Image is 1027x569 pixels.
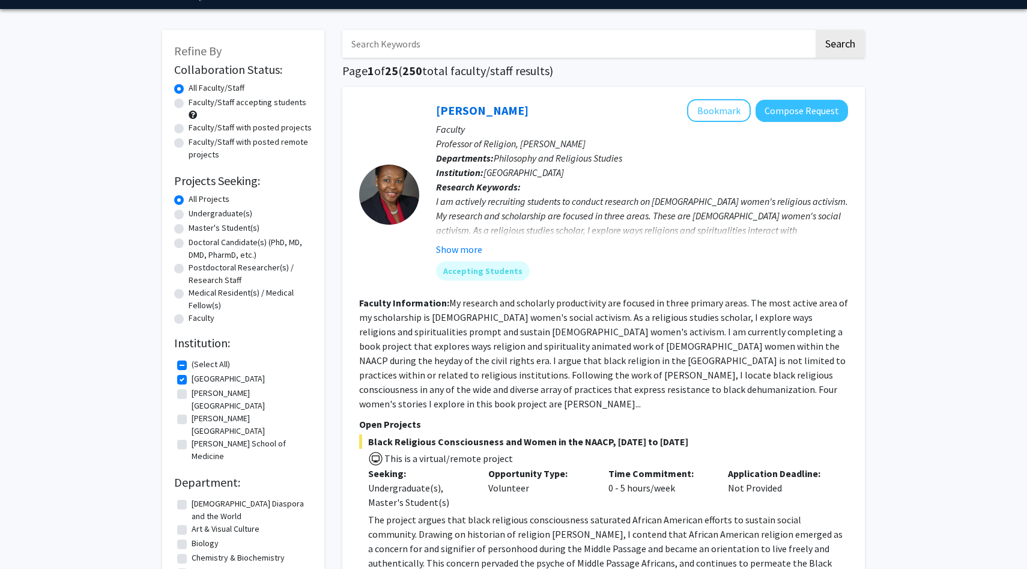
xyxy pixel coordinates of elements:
label: Faculty/Staff with posted remote projects [189,136,312,161]
label: Biology [192,537,219,550]
label: [PERSON_NAME][GEOGRAPHIC_DATA] [192,412,309,437]
p: Professor of Religion, [PERSON_NAME] [436,136,848,151]
label: [PERSON_NAME] School of Medicine [192,437,309,463]
mat-chip: Accepting Students [436,261,530,281]
div: Volunteer [479,466,599,510]
p: Opportunity Type: [488,466,590,481]
p: Application Deadline: [728,466,830,481]
b: Institution: [436,166,483,178]
label: [DEMOGRAPHIC_DATA] Diaspora and the World [192,497,309,523]
label: Faculty [189,312,214,324]
span: [GEOGRAPHIC_DATA] [483,166,564,178]
iframe: Chat [9,515,51,560]
p: Seeking: [368,466,470,481]
span: This is a virtual/remote project [383,452,513,464]
a: [PERSON_NAME] [436,103,529,118]
input: Search Keywords [342,30,814,58]
span: 25 [385,63,398,78]
h2: Department: [174,475,312,490]
label: All Projects [189,193,229,205]
div: 0 - 5 hours/week [599,466,720,510]
h2: Institution: [174,336,312,350]
button: Search [816,30,865,58]
button: Show more [436,242,482,257]
fg-read-more: My research and scholarly productivity are focused in three primary areas. The most active area o... [359,297,848,410]
label: Faculty/Staff accepting students [189,96,306,109]
label: Faculty/Staff with posted projects [189,121,312,134]
label: Medical Resident(s) / Medical Fellow(s) [189,287,312,312]
label: Postdoctoral Researcher(s) / Research Staff [189,261,312,287]
span: Refine By [174,43,222,58]
p: Time Commitment: [608,466,710,481]
p: Open Projects [359,417,848,431]
h1: Page of ( total faculty/staff results) [342,64,865,78]
b: Faculty Information: [359,297,449,309]
label: [PERSON_NAME][GEOGRAPHIC_DATA] [192,387,309,412]
label: All Faculty/Staff [189,82,244,94]
label: Chemistry & Biochemistry [192,552,285,564]
label: Master's Student(s) [189,222,259,234]
div: Not Provided [719,466,839,510]
span: 250 [402,63,422,78]
p: Faculty [436,122,848,136]
b: Research Keywords: [436,181,521,193]
button: Add Rosetta Ross to Bookmarks [687,99,751,122]
label: [GEOGRAPHIC_DATA] [192,373,265,385]
b: Departments: [436,152,494,164]
button: Compose Request to Rosetta Ross [756,100,848,122]
label: Art & Visual Culture [192,523,259,535]
label: (Select All) [192,358,230,371]
span: 1 [368,63,374,78]
div: Undergraduate(s), Master's Student(s) [368,481,470,510]
span: Philosophy and Religious Studies [494,152,622,164]
div: I am actively recruiting students to conduct research on [DEMOGRAPHIC_DATA] women's religious act... [436,194,848,324]
label: Doctoral Candidate(s) (PhD, MD, DMD, PharmD, etc.) [189,236,312,261]
span: Black Religious Consciousness and Women in the NAACP, [DATE] to [DATE] [359,434,848,449]
h2: Collaboration Status: [174,62,312,77]
label: Undergraduate(s) [189,207,252,220]
h2: Projects Seeking: [174,174,312,188]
